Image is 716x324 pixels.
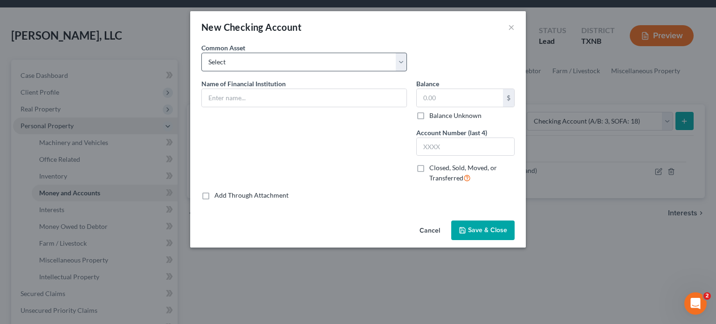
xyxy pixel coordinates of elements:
span: Closed, Sold, Moved, or Transferred [429,164,497,182]
button: Save & Close [451,221,515,240]
input: XXXX [417,138,514,156]
label: Common Asset [201,43,245,53]
span: 2 [703,292,711,300]
label: Balance Unknown [429,111,482,120]
span: Name of Financial Institution [201,80,286,88]
span: Save & Close [468,226,507,234]
label: Balance [416,79,439,89]
input: Enter name... [202,89,406,107]
label: Account Number (last 4) [416,128,487,138]
iframe: Intercom live chat [684,292,707,315]
div: $ [503,89,514,107]
input: 0.00 [417,89,503,107]
button: × [508,21,515,33]
label: Add Through Attachment [214,191,289,200]
span: New [201,21,221,33]
button: Cancel [412,221,447,240]
span: Checking Account [224,21,302,33]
